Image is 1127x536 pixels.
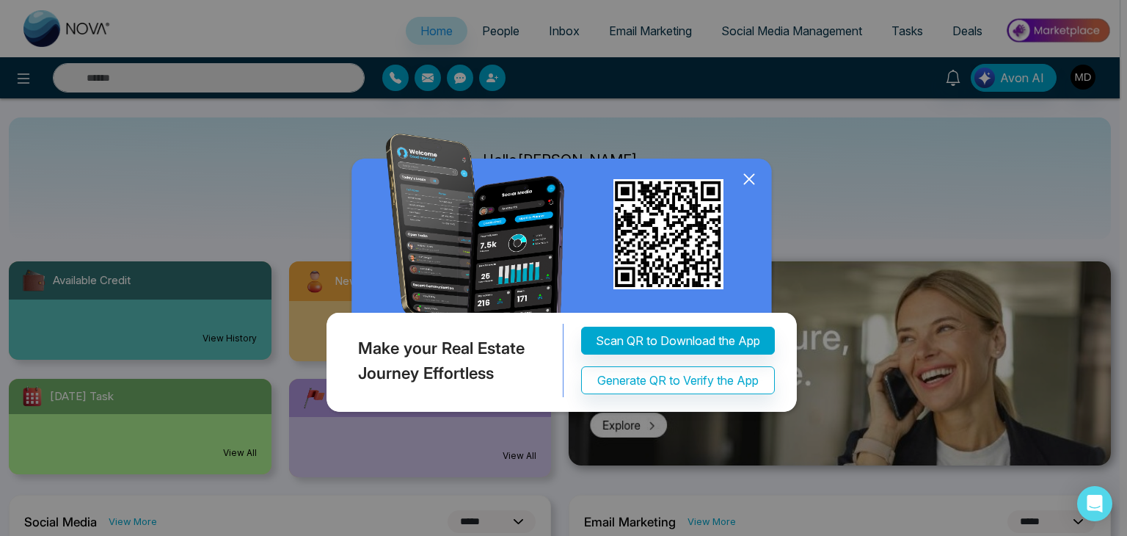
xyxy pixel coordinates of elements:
[581,327,775,355] button: Scan QR to Download the App
[323,134,804,419] img: QRModal
[613,179,723,289] img: qr_for_download_app.png
[1077,486,1112,521] div: Open Intercom Messenger
[323,325,563,398] div: Make your Real Estate Journey Effortless
[581,367,775,395] button: Generate QR to Verify the App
